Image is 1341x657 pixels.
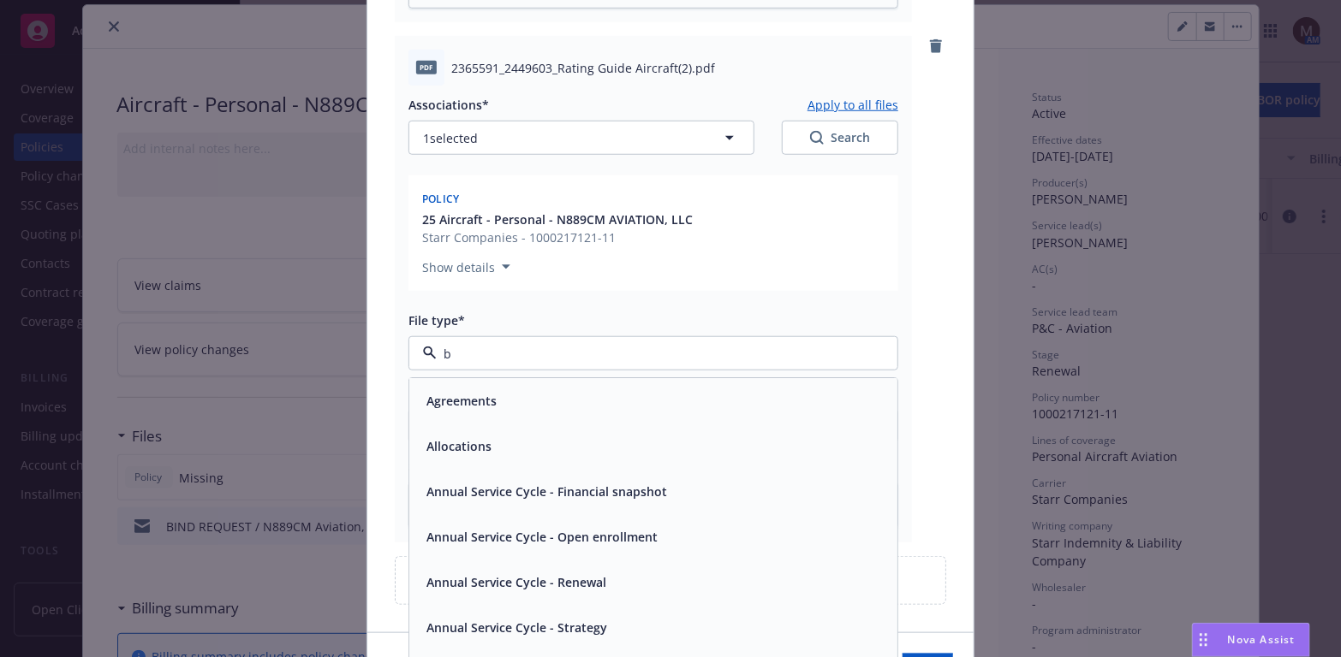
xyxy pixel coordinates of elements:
button: Annual Service Cycle - Financial snapshot [426,482,667,500]
button: Allocations [426,437,492,455]
span: Nova Assist [1228,632,1296,647]
div: Drag to move [1193,624,1214,656]
button: Annual Service Cycle - Open enrollment [426,528,658,546]
button: Nova Assist [1192,623,1310,657]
